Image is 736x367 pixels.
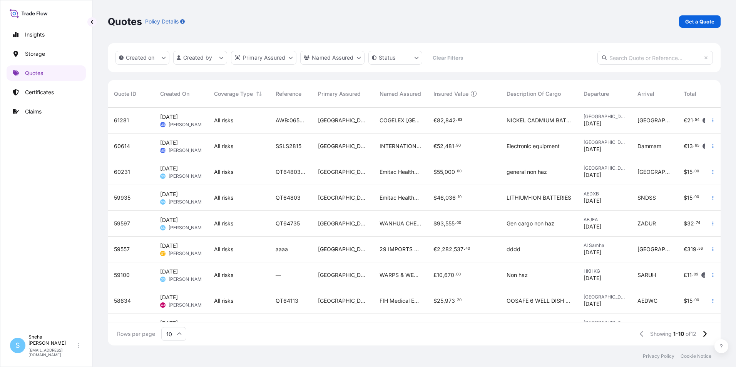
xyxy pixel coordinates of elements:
[455,299,457,302] span: .
[254,89,264,98] button: Sort
[445,195,456,200] span: 036
[507,194,571,202] span: LITHIUM-ION BATTERIES
[380,117,421,124] span: COGELEX [GEOGRAPHIC_DATA]
[25,69,43,77] p: Quotes
[692,273,693,276] span: .
[437,195,444,200] span: 46
[457,170,462,173] span: 00
[161,301,165,309] span: AJ
[584,249,601,256] span: [DATE]
[694,170,699,173] span: 00
[161,172,165,180] span: SS
[28,348,76,357] p: [EMAIL_ADDRESS][DOMAIN_NAME]
[440,247,442,252] span: ,
[380,245,421,253] span: 29 IMPORTS LLC
[169,199,206,205] span: [PERSON_NAME]
[433,169,437,175] span: $
[380,271,421,279] span: WARPS & WEFTS
[114,117,129,124] span: 61281
[684,272,687,278] span: £
[584,113,625,120] span: [GEOGRAPHIC_DATA]
[443,143,445,149] span: ,
[433,90,468,98] span: Insured Value
[455,222,456,224] span: .
[114,245,130,253] span: 59557
[687,298,693,304] span: 15
[637,194,656,202] span: SNDSS
[457,299,462,302] span: 20
[312,54,353,62] p: Named Assured
[637,117,671,124] span: [GEOGRAPHIC_DATA]
[318,194,367,202] span: [GEOGRAPHIC_DATA]
[584,90,609,98] span: Departure
[457,222,461,224] span: 00
[173,51,227,65] button: createdBy Filter options
[684,118,687,123] span: €
[465,247,470,250] span: 40
[443,298,445,304] span: ,
[687,247,696,252] span: 319
[276,245,288,253] span: aaaa
[7,27,86,42] a: Insights
[455,170,457,173] span: .
[380,220,421,227] span: WANHUA CHEMICAL SINGAPORE PTE
[276,220,300,227] span: QT64735
[456,118,457,121] span: .
[183,54,212,62] p: Created by
[276,168,306,176] span: QT64803 import
[643,353,674,359] a: Privacy Policy
[693,144,694,147] span: .
[169,122,206,128] span: [PERSON_NAME]
[695,118,699,121] span: 54
[433,221,437,226] span: $
[442,247,452,252] span: 282
[433,54,463,62] p: Clear Filters
[160,294,178,301] span: [DATE]
[679,15,721,28] a: Get a Quote
[693,170,694,173] span: .
[433,247,437,252] span: €
[437,143,443,149] span: 52
[145,18,179,25] p: Policy Details
[25,88,54,96] p: Certificates
[507,90,561,98] span: Description Of Cargo
[437,247,440,252] span: 2
[437,298,443,304] span: 25
[161,198,165,206] span: SS
[380,142,421,150] span: INTERNATIONAL SECURITY AND COMMUNICATION CO.
[584,197,601,205] span: [DATE]
[7,104,86,119] a: Claims
[686,330,696,338] span: of 12
[214,220,233,227] span: All risks
[684,221,687,226] span: $
[584,223,601,230] span: [DATE]
[380,194,421,202] span: Emitac Healthcare Solutions
[507,297,571,305] span: OOSAFE 6 WELL DISH WITH STRAW HOLDER
[507,220,554,227] span: Gen cargo non haz
[584,165,625,171] span: [GEOGRAPHIC_DATA]
[114,168,130,176] span: 60231
[243,54,285,62] p: Primary Assured
[507,117,571,124] span: NICKEL CADMIUM BATTERIES WITH ACCESSORIES (Dry and Without Electrolyte)
[214,271,233,279] span: All risks
[445,118,456,123] span: 842
[584,268,625,274] span: HKHKG
[637,297,657,305] span: AEDWC
[169,302,206,308] span: [PERSON_NAME]
[276,271,281,279] span: —
[214,245,233,253] span: All risks
[318,142,367,150] span: [GEOGRAPHIC_DATA]
[161,224,165,232] span: SS
[231,51,296,65] button: distributor Filter options
[437,221,444,226] span: 93
[15,342,20,349] span: S
[673,330,684,338] span: 1-10
[464,247,465,250] span: .
[444,221,445,226] span: ,
[637,271,656,279] span: SARUH
[687,143,693,149] span: 13
[584,294,625,300] span: [GEOGRAPHIC_DATA]
[687,118,693,123] span: 21
[445,169,455,175] span: 000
